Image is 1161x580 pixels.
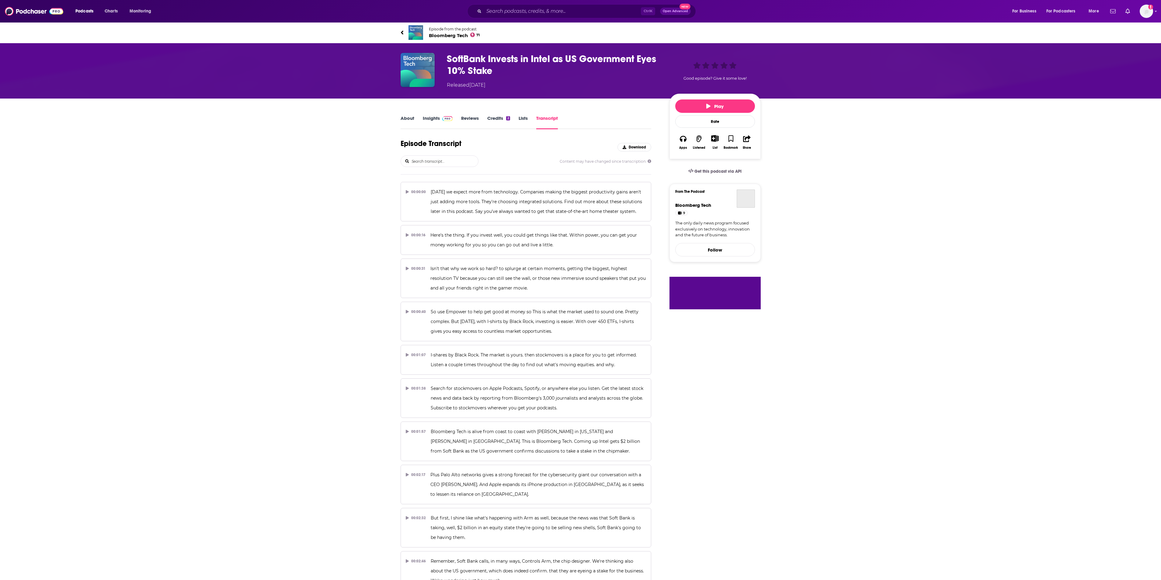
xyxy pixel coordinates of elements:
[431,352,638,367] span: I-shares by Black Rock. The market is yours. then stockmovers is a place for you to get informed....
[401,259,652,298] button: 00:00:31Isn't that why we work so hard? to splurge at certain moments, getting the biggest, highe...
[629,145,646,149] span: Download
[679,146,687,150] div: Apps
[1140,5,1153,18] span: Logged in as mindyn
[743,146,751,150] div: Share
[447,82,485,89] div: Released [DATE]
[406,513,426,523] div: 00:02:32
[401,25,761,40] a: Bloomberg TechEpisode from the podcastBloomberg Tech71
[430,472,645,497] span: Plus Palo Alto networks gives a strong forecast for the cybersecurity giant our conversation with...
[401,53,435,87] img: SoftBank Invests in Intel as US Government Eyes 10% Stake
[401,139,461,148] h1: Episode Transcript
[429,27,480,31] span: Episode from the podcast
[5,5,63,17] img: Podchaser - Follow, Share and Rate Podcasts
[707,131,723,153] div: Show More ButtonList
[406,307,426,317] div: 00:00:40
[560,159,651,164] span: Content may have changed since transcription.
[506,116,510,120] div: 2
[406,264,426,273] div: 00:00:31
[713,146,718,150] div: List
[423,115,453,129] a: InsightsPodchaser Pro
[487,115,510,129] a: Credits2
[406,556,426,566] div: 00:02:46
[461,115,479,129] a: Reviews
[473,4,702,18] div: Search podcasts, credits, & more...
[706,103,724,109] span: Play
[406,187,426,197] div: 00:00:00
[484,6,641,16] input: Search podcasts, credits, & more...
[1140,5,1153,18] img: User Profile
[1140,5,1153,18] button: Show profile menu
[1084,6,1107,16] button: open menu
[430,266,647,291] span: Isn't that why we work so hard? to splurge at certain moments, getting the biggest, highest resol...
[680,4,690,9] span: New
[406,230,426,240] div: 00:00:16
[709,135,721,142] button: Show More Button
[401,422,652,461] button: 00:01:57Bloomberg Tech is alive from coast to coast with [PERSON_NAME] in [US_STATE] and [PERSON_...
[406,384,426,393] div: 00:01:38
[431,429,641,454] span: Bloomberg Tech is alive from coast to coast with [PERSON_NAME] in [US_STATE] and [PERSON_NAME] in...
[675,99,755,113] button: Play
[641,7,655,15] span: Ctrl K
[401,378,652,418] button: 00:01:38Search for stockmovers on Apple Podcasts, Spotify, or anywhere else you listen. Get the l...
[675,115,755,128] div: Rate
[675,243,755,256] button: Follow
[675,202,711,208] a: Bloomberg Tech
[75,7,93,16] span: Podcasts
[683,164,747,179] a: Get this podcast via API
[401,508,652,547] button: 00:02:32But first, I shine like what's happening with Arm as well, because the news was that Soft...
[401,302,652,341] button: 00:00:40So use Empower to help get good at money so This is what the market used to sound one. Pr...
[447,53,660,77] h3: SoftBank Invests in Intel as US Government Eyes 10% Stake
[1012,7,1036,16] span: For Business
[739,131,755,153] button: Share
[1148,5,1153,9] svg: Add a profile image
[693,146,705,150] div: Listened
[675,189,750,194] h3: From The Podcast
[401,115,414,129] a: About
[675,210,688,215] a: 9
[1089,7,1099,16] span: More
[401,182,652,221] button: 00:00:00[DATE] we expect more from technology. Companies making the biggest productivity gains ar...
[105,7,118,16] span: Charts
[430,232,638,248] span: Here's the thing. If you invest well, you could get things like that. Within power, you can get y...
[476,34,480,36] span: 71
[429,33,480,38] span: Bloomberg Tech
[723,131,739,153] button: Bookmark
[411,156,478,167] input: Search transcript...
[691,131,707,153] button: Listened
[130,7,151,16] span: Monitoring
[536,115,558,129] a: Transcript
[401,345,652,375] button: 00:01:07I-shares by Black Rock. The market is yours. then stockmovers is a place for you to get i...
[442,116,453,121] img: Podchaser Pro
[71,6,101,16] button: open menu
[1042,6,1084,16] button: open menu
[406,470,426,480] div: 00:02:17
[675,131,691,153] button: Apps
[431,189,643,214] span: [DATE] we expect more from technology. Companies making the biggest productivity gains aren't jus...
[406,350,426,360] div: 00:01:07
[431,386,645,411] span: Search for stockmovers on Apple Podcasts, Spotify, or anywhere else you listen. Get the latest st...
[406,427,426,436] div: 00:01:57
[663,10,688,13] span: Open Advanced
[125,6,159,16] button: open menu
[675,220,755,238] a: The only daily news program focused exclusively on technology, innovation and the future of busin...
[519,115,528,129] a: Lists
[431,515,642,540] span: But first, I shine like what's happening with Arm as well, because the news was that Soft Bank is...
[683,76,747,81] span: Good episode? Give it some love!
[1123,6,1132,16] a: Show notifications dropdown
[1108,6,1118,16] a: Show notifications dropdown
[101,6,121,16] a: Charts
[683,210,685,216] span: 9
[408,25,423,40] img: Bloomberg Tech
[694,169,742,174] span: Get this podcast via API
[660,8,691,15] button: Open AdvancedNew
[737,189,755,208] a: Bloomberg Tech
[401,225,652,255] button: 00:00:16Here's the thing. If you invest well, you could get things like that. Within power, you c...
[401,465,652,504] button: 00:02:17Plus Palo Alto networks gives a strong forecast for the cybersecurity giant our conversat...
[724,146,738,150] div: Bookmark
[1008,6,1044,16] button: open menu
[617,143,651,151] button: Download
[1046,7,1076,16] span: For Podcasters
